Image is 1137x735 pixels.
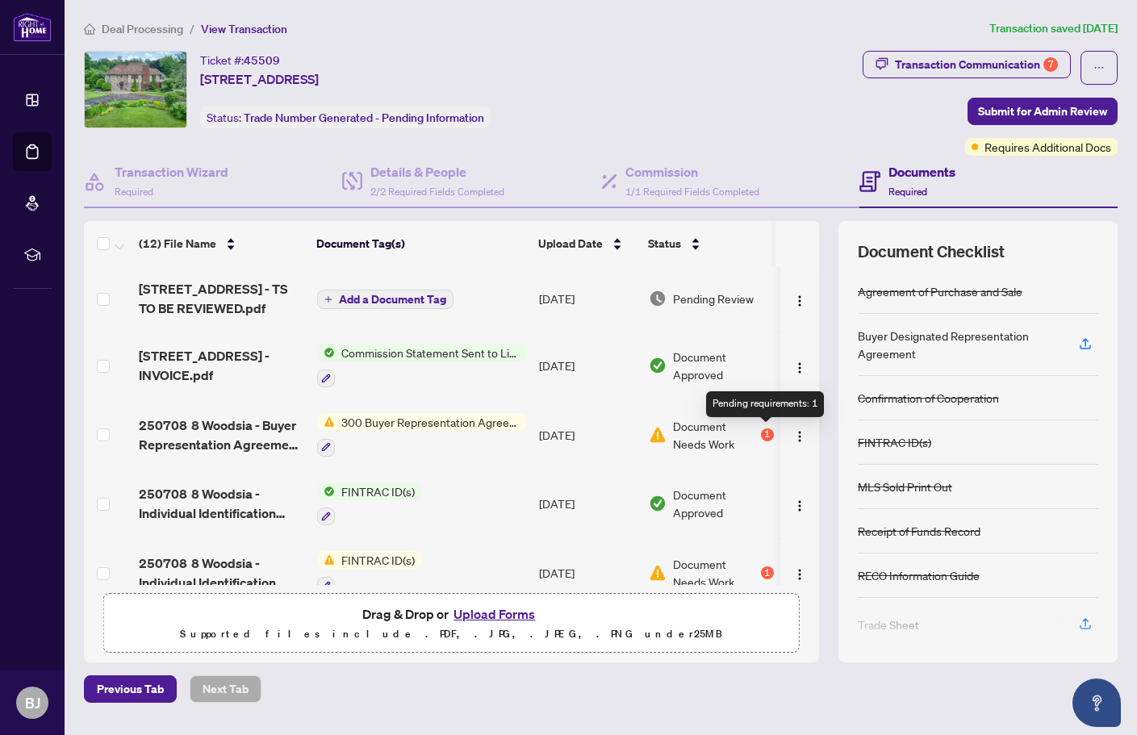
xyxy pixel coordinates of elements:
button: Upload Forms [449,603,540,624]
span: Deal Processing [102,22,183,36]
button: Submit for Admin Review [968,98,1118,125]
div: RECO Information Guide [858,566,980,584]
span: 300 Buyer Representation Agreement - Authority for Purchase or Lease [335,413,526,431]
td: [DATE] [533,538,642,608]
button: Status IconCommission Statement Sent to Listing Brokerage [317,344,526,387]
p: Supported files include .PDF, .JPG, .JPEG, .PNG under 25 MB [114,624,789,644]
td: [DATE] [533,331,642,400]
span: FINTRAC ID(s) [335,551,421,569]
th: Status [642,221,779,266]
th: Upload Date [532,221,642,266]
span: 45509 [244,53,280,68]
span: (12) File Name [139,235,216,253]
th: Document Tag(s) [310,221,532,266]
div: 1 [761,428,774,441]
div: Receipt of Funds Record [858,522,980,540]
img: Status Icon [317,344,335,361]
td: [DATE] [533,400,642,470]
span: Document Approved [673,486,773,521]
button: Logo [787,353,813,378]
span: 250708 8 Woodsia - Individual Identification Information Record - [PERSON_NAME].pdf [139,553,303,592]
div: Trade Sheet [858,616,919,633]
div: 7 [1043,57,1058,72]
span: 1/1 Required Fields Completed [625,186,759,198]
img: Logo [793,294,806,307]
button: Add a Document Tag [317,289,454,310]
h4: Commission [625,162,759,182]
button: Status IconFINTRAC ID(s) [317,482,421,526]
span: Status [648,235,681,253]
img: Document Status [649,495,667,512]
button: Status Icon300 Buyer Representation Agreement - Authority for Purchase or Lease [317,413,526,457]
button: Previous Tab [84,675,177,703]
img: IMG-X12266650_1.jpg [85,52,186,127]
span: ellipsis [1093,62,1105,73]
h4: Documents [888,162,955,182]
span: View Transaction [201,22,287,36]
button: Open asap [1072,679,1121,727]
span: Required [888,186,927,198]
span: 2/2 Required Fields Completed [370,186,504,198]
span: 250708 8 Woodsia - Individual Identification Information Record - [PERSON_NAME].pdf [139,484,303,523]
img: Logo [793,499,806,512]
span: 250708 8 Woodsia - Buyer Representation Agreement Authority for Purchase or Lease.pdf [139,416,303,454]
span: Add a Document Tag [339,294,446,305]
div: Buyer Designated Representation Agreement [858,327,1060,362]
span: Required [115,186,153,198]
span: BJ [25,691,40,714]
span: Pending Review [673,290,754,307]
button: Status IconFINTRAC ID(s) [317,551,421,595]
span: Drag & Drop orUpload FormsSupported files include .PDF, .JPG, .JPEG, .PNG under25MB [104,594,799,654]
img: Status Icon [317,551,335,569]
img: Document Status [649,290,667,307]
span: Trade Number Generated - Pending Information [244,111,484,125]
td: [DATE] [533,470,642,539]
span: Requires Additional Docs [984,138,1111,156]
img: Status Icon [317,413,335,431]
th: (12) File Name [132,221,310,266]
button: Transaction Communication7 [863,51,1071,78]
h4: Details & People [370,162,504,182]
img: Logo [793,361,806,374]
span: Upload Date [538,235,603,253]
article: Transaction saved [DATE] [989,19,1118,38]
div: Status: [200,106,491,128]
span: Drag & Drop or [362,603,540,624]
span: Document Needs Work [673,417,757,453]
img: Logo [793,430,806,443]
button: Logo [787,491,813,516]
h4: Transaction Wizard [115,162,228,182]
span: [STREET_ADDRESS] [200,69,319,89]
button: Logo [787,422,813,448]
span: FINTRAC ID(s) [335,482,421,500]
span: plus [324,295,332,303]
div: 1 [761,566,774,579]
div: Pending requirements: 1 [706,391,824,417]
img: Document Status [649,426,667,444]
div: Confirmation of Cooperation [858,389,999,407]
td: [DATE] [533,266,642,331]
span: Previous Tab [97,676,164,702]
button: Logo [787,560,813,586]
img: Logo [793,568,806,581]
span: home [84,23,95,35]
img: logo [13,12,52,42]
div: Ticket #: [200,51,280,69]
span: Document Approved [673,348,773,383]
img: Document Status [649,357,667,374]
button: Logo [787,286,813,311]
div: Agreement of Purchase and Sale [858,282,1022,300]
button: Next Tab [190,675,261,703]
div: FINTRAC ID(s) [858,433,931,451]
li: / [190,19,194,38]
span: Commission Statement Sent to Listing Brokerage [335,344,526,361]
img: Document Status [649,564,667,582]
span: Document Needs Work [673,555,757,591]
div: Transaction Communication [895,52,1058,77]
div: MLS Sold Print Out [858,478,952,495]
img: Status Icon [317,482,335,500]
span: Document Checklist [858,240,1005,263]
span: [STREET_ADDRESS] - INVOICE.pdf [139,346,303,385]
span: Submit for Admin Review [978,98,1107,124]
span: [STREET_ADDRESS] - TS TO BE REVIEWED.pdf [139,279,303,318]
